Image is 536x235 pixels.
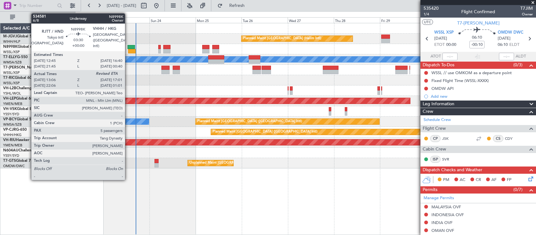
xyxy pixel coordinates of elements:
span: VH-L2B [3,86,16,90]
a: VP-CJRG-650 [3,128,27,132]
span: 00:00 [446,42,456,48]
span: VH-LEP [3,97,16,101]
a: OMDW/DWC [3,164,25,168]
span: 535420 [424,5,439,12]
a: YSHL/WOL [3,91,21,96]
a: VH-RIUHawker 800XP [3,138,42,142]
span: Dispatch To-Dos [423,62,454,69]
span: 1/4 [424,12,439,17]
span: T7-ELLY [3,55,17,59]
a: WSSL/XSP [3,50,20,54]
a: VH-LEPGlobal 6000 [3,97,37,101]
span: T7-GTS [3,159,16,163]
span: AC [460,177,465,183]
a: YSSY/SYD [3,112,19,117]
a: VH-L2BChallenger 604 [3,86,43,90]
a: WMSA/SZB [3,60,22,65]
div: CP [430,135,441,142]
a: SVR [442,156,456,162]
button: All Aircraft [7,12,68,22]
span: ELDT [509,42,519,48]
a: N8998KGlobal 6000 [3,45,39,49]
span: WSSL XSP [434,30,454,36]
span: T7-[PERSON_NAME] [3,66,40,69]
span: M-JGVJ [3,35,17,38]
span: Flight Crew [423,125,446,132]
div: INDIA OVF [431,220,452,225]
div: MALAYSIA OVF [431,204,461,210]
span: VP-CJR [3,128,16,132]
span: Dispatch Checks and Weather [423,167,482,174]
a: WSSL/XSP [3,70,20,75]
a: M-JGVJGlobal 5000 [3,35,38,38]
span: T7-RIC [3,76,15,80]
input: Trip Number [19,1,55,10]
a: VH-VSKGlobal Express XRS [3,107,51,111]
span: (0/3) [513,62,522,68]
span: 06:10 [498,42,508,48]
a: WIHH/HLP [3,39,20,44]
span: ATOT [430,53,441,60]
a: T7-ELLYG-550 [3,55,28,59]
a: YSSY/SYD [3,153,19,158]
div: OMDW API [431,86,454,91]
div: Mon 25 [196,17,242,23]
div: Fixed Flight Time (WSSL-XXXX) [431,78,489,83]
div: INDONESIA OVF [431,212,464,217]
a: T7-[PERSON_NAME]Global 7500 [3,66,61,69]
div: OMAN OVF [431,228,454,233]
a: Manage Permits [424,195,454,201]
a: N604AUChallenger 604 [3,149,46,152]
a: VP-BCYGlobal 5000 [3,117,38,121]
a: CDY [505,136,519,141]
div: Planned Maint [GEOGRAPHIC_DATA] ([GEOGRAPHIC_DATA] Intl) [197,117,302,126]
a: YMEN/MEB [3,101,22,106]
div: WSSL // use OMKOM as a departure point [431,70,512,75]
a: VHHH/HKG [3,133,22,137]
div: Wed 27 [288,17,334,23]
span: N8998K [3,45,18,49]
div: Unplanned Maint [GEOGRAPHIC_DATA] (Seletar) [189,158,268,168]
span: Refresh [224,3,250,8]
a: JSK [442,136,456,141]
span: CR [476,177,481,183]
div: Sat 23 [103,17,149,23]
div: Fri 22 [57,17,103,23]
span: T7-[PERSON_NAME] [457,20,500,26]
span: PM [443,177,449,183]
a: Schedule Crew [424,117,451,123]
div: Thu 28 [334,17,380,23]
span: (0/7) [513,186,522,193]
div: [DATE] [76,13,87,18]
span: N604AU [3,149,19,152]
span: [DATE] - [DATE] [107,3,136,8]
div: Flight Confirmed [461,8,495,15]
span: Cabin Crew [423,146,446,153]
span: Permits [423,186,437,194]
a: WMSA/SZB [3,122,22,127]
span: [DATE] [434,36,447,42]
button: UTC [422,19,433,25]
button: Refresh [214,1,252,11]
div: Sun 24 [149,17,196,23]
span: ETOT [434,42,445,48]
span: FP [507,177,512,183]
div: Fri 29 [380,17,426,23]
span: VP-BCY [3,117,17,121]
a: T7-RICGlobal 6000 [3,76,36,80]
span: VH-VSK [3,107,17,111]
div: Tue 26 [241,17,288,23]
div: CS [493,135,503,142]
a: WSSL/XSP [3,81,20,85]
div: Planned Maint [GEOGRAPHIC_DATA] ([GEOGRAPHIC_DATA] Intl) [213,127,317,137]
a: T7-GTSGlobal 7500 [3,159,37,163]
span: OMDW DWC [498,30,523,36]
div: Add new [431,94,533,99]
span: Leg Information [423,101,454,108]
span: VH-RIU [3,138,16,142]
span: T7JIM [520,5,533,12]
a: YMEN/MEB [3,143,22,148]
span: All Aircraft [16,15,66,19]
div: ISP [430,156,441,163]
span: Crew [423,108,433,115]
